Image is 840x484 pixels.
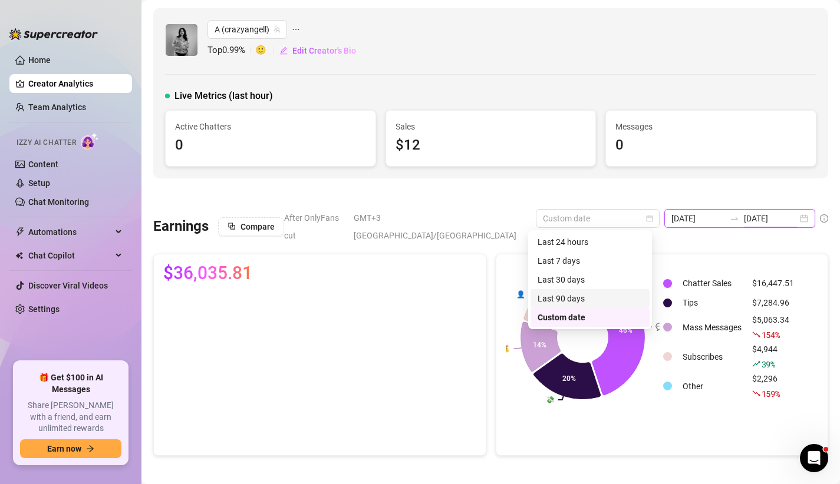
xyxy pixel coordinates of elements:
[730,214,739,223] span: swap-right
[543,210,653,227] span: Custom date
[81,132,99,150] img: AI Chatter
[396,120,587,133] span: Sales
[678,294,746,312] td: Tips
[752,343,794,371] div: $4,944
[762,359,775,370] span: 39 %
[678,372,746,400] td: Other
[678,343,746,371] td: Subscribes
[752,360,760,368] span: rise
[538,254,643,267] div: Last 7 days
[531,308,650,327] div: Custom date
[538,292,643,305] div: Last 90 days
[153,217,209,236] h3: Earnings
[646,215,653,222] span: calendar
[531,233,650,251] div: Last 24 hours
[28,223,112,241] span: Automations
[28,197,89,207] a: Chat Monitoring
[762,388,780,399] span: 159 %
[752,313,794,342] div: $5,063.34
[655,322,664,331] text: 💬
[274,26,281,33] span: team
[292,46,356,55] span: Edit Creator's Bio
[762,329,780,340] span: 154 %
[820,214,828,223] span: info-circle
[174,89,273,103] span: Live Metrics (last hour)
[545,395,554,404] text: 💸
[752,330,760,339] span: fall
[538,236,643,248] div: Last 24 hours
[215,21,280,38] span: A (crazyangell)
[531,270,650,289] div: Last 30 days
[28,178,50,188] a: Setup
[15,227,25,237] span: thunderbolt
[284,209,347,244] span: After OnlyFans cut
[241,222,275,231] span: Compare
[752,277,794,290] div: $16,447.51
[752,389,760,397] span: fall
[354,209,529,244] span: GMT+3 [GEOGRAPHIC_DATA]/[GEOGRAPHIC_DATA]
[228,222,236,230] span: block
[28,102,86,112] a: Team Analytics
[501,344,510,353] text: 💰
[279,47,288,55] span: edit
[516,290,525,299] text: 👤
[255,44,279,58] span: 🙂
[730,214,739,223] span: to
[15,251,23,260] img: Chat Copilot
[9,28,98,40] img: logo-BBDzfeDw.svg
[28,281,108,290] a: Discover Viral Videos
[538,273,643,286] div: Last 30 days
[47,444,81,453] span: Earn now
[279,41,357,60] button: Edit Creator's Bio
[28,246,112,265] span: Chat Copilot
[28,74,123,93] a: Creator Analytics
[671,212,725,225] input: Start date
[175,120,366,133] span: Active Chatters
[28,304,60,314] a: Settings
[28,55,51,65] a: Home
[20,372,121,395] span: 🎁 Get $100 in AI Messages
[531,289,650,308] div: Last 90 days
[17,137,76,148] span: Izzy AI Chatter
[396,134,587,157] div: $12
[86,445,94,453] span: arrow-right
[175,134,366,157] div: 0
[678,313,746,342] td: Mass Messages
[531,251,650,270] div: Last 7 days
[20,400,121,435] span: Share [PERSON_NAME] with a friend, and earn unlimited rewards
[752,372,794,400] div: $2,296
[166,24,197,56] img: A
[615,120,806,133] span: Messages
[678,274,746,293] td: Chatter Sales
[744,212,798,225] input: End date
[28,160,58,169] a: Content
[292,20,300,39] span: ellipsis
[207,44,255,58] span: Top 0.99 %
[163,264,252,283] span: $36,035.81
[752,296,794,309] div: $7,284.96
[20,439,121,458] button: Earn nowarrow-right
[800,444,828,472] iframe: Intercom live chat
[615,134,806,157] div: 0
[538,311,643,324] div: Custom date
[218,217,284,236] button: Compare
